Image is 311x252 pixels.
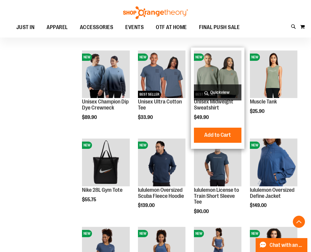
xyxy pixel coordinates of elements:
div: product [79,47,133,136]
div: product [135,136,188,224]
img: Unisex Ultra Cotton Tee [138,51,185,98]
span: NEW [82,54,92,61]
a: lululemon Oversized Define Jacket [250,187,294,199]
span: NEW [138,54,148,61]
div: product [191,47,244,149]
span: Chat with an Expert [270,242,304,248]
img: lululemon Oversized Define Jacket [250,139,297,186]
img: Muscle Tank [250,51,297,98]
a: Unisex Champion Dip Dye CrewneckNEW [82,51,129,99]
a: Unisex Ultra Cotton TeeNEWBEST SELLER [138,51,185,99]
span: FINAL PUSH SALE [199,21,240,34]
div: product [247,136,300,224]
span: $139.00 [138,203,155,208]
button: Back To Top [293,216,305,228]
div: product [79,136,133,218]
span: NEW [194,230,204,237]
span: NEW [194,54,204,61]
div: product [135,47,188,136]
img: Unisex Midweight Sweatshirt [194,51,241,98]
span: NEW [138,230,148,237]
span: EVENTS [125,21,144,34]
a: lululemon License to Train Short Sleeve TeeNEW [194,139,241,187]
a: Unisex Champion Dip Dye Crewneck [82,99,129,111]
a: Nike 28L Gym ToteNEW [82,139,129,187]
img: Nike 28L Gym Tote [82,139,129,186]
a: Nike 28L Gym Tote [82,187,123,193]
span: ACCESSORIES [80,21,113,34]
a: lululemon Oversized Define JacketNEW [250,139,297,187]
span: NEW [138,142,148,149]
a: Muscle TankNEW [250,51,297,99]
span: $90.00 [194,209,210,214]
a: Unisex Midweight Sweatshirt [194,99,233,111]
span: NEW [82,142,92,149]
a: Quickview [194,84,241,100]
span: APPAREL [47,21,68,34]
span: $25.90 [250,109,265,114]
span: NEW [82,230,92,237]
button: Chat with an Expert [256,238,308,252]
a: lululemon Oversized Scuba Fleece HoodieNEW [138,139,185,187]
span: OTF AT HOME [156,21,187,34]
a: lululemon License to Train Short Sleeve Tee [194,187,239,205]
a: lululemon Oversized Scuba Fleece Hoodie [138,187,184,199]
span: JUST IN [16,21,35,34]
img: Unisex Champion Dip Dye Crewneck [82,51,129,98]
span: Add to Cart [204,132,231,138]
img: Shop Orangetheory [122,6,189,19]
a: Muscle Tank [250,99,277,105]
span: $89.90 [82,115,98,120]
span: $49.90 [194,115,210,120]
span: NEW [250,230,260,237]
img: lululemon Oversized Scuba Fleece Hoodie [138,139,185,186]
span: NEW [250,54,260,61]
a: Unisex Midweight SweatshirtNEWBEST SELLER [194,51,241,99]
span: NEW [250,142,260,149]
span: $33.90 [138,115,154,120]
span: BEST SELLER [138,91,161,98]
span: $55.75 [82,197,97,202]
button: Add to Cart [184,128,251,143]
a: Unisex Ultra Cotton Tee [138,99,182,111]
span: $149.00 [250,203,267,208]
div: product [247,47,300,129]
img: lululemon License to Train Short Sleeve Tee [194,139,241,186]
div: product [191,136,244,230]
